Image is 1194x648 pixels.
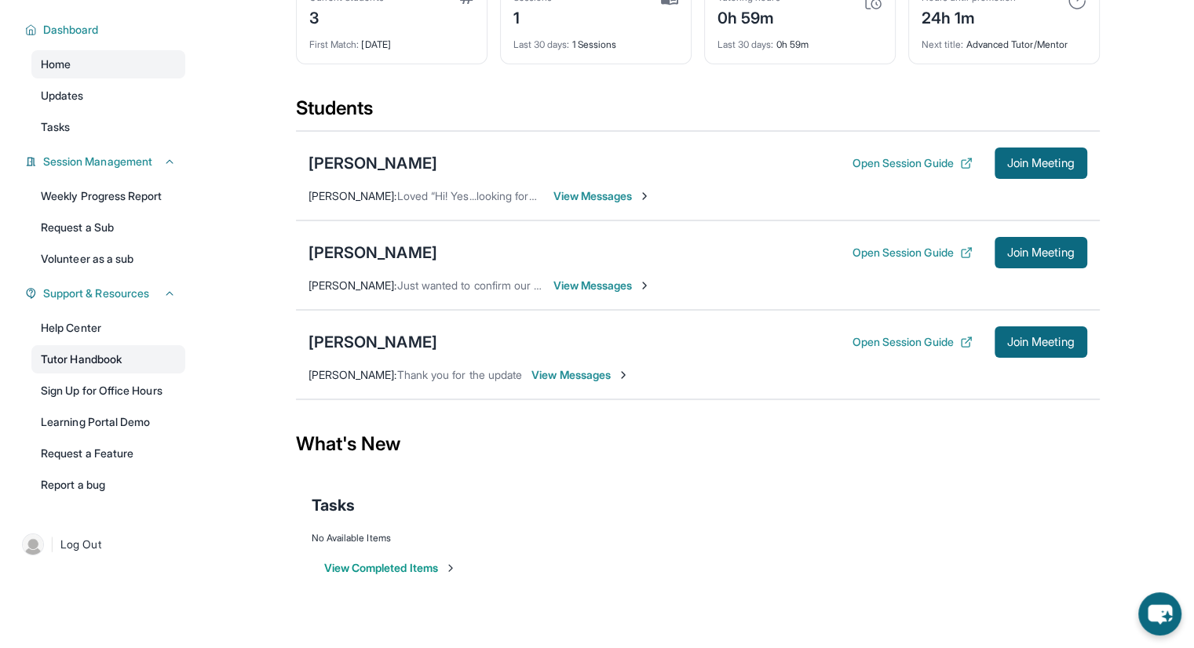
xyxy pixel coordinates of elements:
span: Tasks [41,119,70,135]
span: Updates [41,88,84,104]
span: Session Management [43,154,152,169]
span: First Match : [309,38,360,50]
button: Open Session Guide [852,245,972,260]
a: Help Center [31,314,185,342]
a: Request a Feature [31,439,185,468]
a: |Log Out [16,527,185,562]
span: Join Meeting [1007,248,1075,257]
a: Tutor Handbook [31,345,185,373]
span: Last 30 days : [717,38,774,50]
span: Home [41,56,71,72]
img: Chevron-Right [638,190,651,202]
span: Support & Resources [43,286,149,301]
button: Dashboard [37,22,176,38]
button: Session Management [37,154,176,169]
div: 0h 59m [717,29,882,51]
div: 24h 1m [922,4,1016,29]
a: Learning Portal Demo [31,408,185,436]
a: Home [31,50,185,78]
div: Students [296,96,1100,130]
div: [PERSON_NAME] [309,242,437,264]
a: Request a Sub [31,213,185,242]
span: Join Meeting [1007,158,1075,168]
span: Tasks [312,494,355,516]
div: 1 Sessions [513,29,678,51]
button: Join Meeting [995,147,1087,179]
div: [PERSON_NAME] [309,152,437,174]
span: Log Out [60,537,101,552]
span: Just wanted to confirm our timing for [DATE] still works? [397,278,677,292]
span: View Messages [531,367,630,383]
span: | [50,535,54,554]
a: Sign Up for Office Hours [31,377,185,405]
button: Join Meeting [995,237,1087,268]
img: user-img [22,533,44,555]
div: Advanced Tutor/Mentor [922,29,1086,51]
div: 0h 59m [717,4,780,29]
span: [PERSON_NAME] : [309,278,397,292]
div: 3 [309,4,384,29]
div: [DATE] [309,29,474,51]
span: Next title : [922,38,964,50]
a: Updates [31,82,185,110]
div: [PERSON_NAME] [309,331,437,353]
span: View Messages [553,188,652,204]
button: View Completed Items [324,560,457,576]
a: Weekly Progress Report [31,182,185,210]
img: Chevron-Right [617,369,630,381]
span: Thank you for the update [397,368,523,381]
a: Volunteer as a sub [31,245,185,273]
button: Open Session Guide [852,155,972,171]
span: Last 30 days : [513,38,570,50]
span: View Messages [553,278,652,293]
span: Join Meeting [1007,337,1075,347]
span: [PERSON_NAME] : [309,189,397,202]
div: No Available Items [312,532,1084,544]
div: 1 [513,4,553,29]
button: chat-button [1138,592,1181,635]
button: Support & Resources [37,286,176,301]
button: Open Session Guide [852,334,972,350]
div: What's New [296,410,1100,479]
a: Tasks [31,113,185,141]
img: Chevron-Right [638,279,651,292]
button: Join Meeting [995,326,1087,358]
span: Loved “Hi! Yes...looking forward to it!” [397,189,582,202]
span: [PERSON_NAME] : [309,368,397,381]
span: Dashboard [43,22,99,38]
a: Report a bug [31,471,185,499]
